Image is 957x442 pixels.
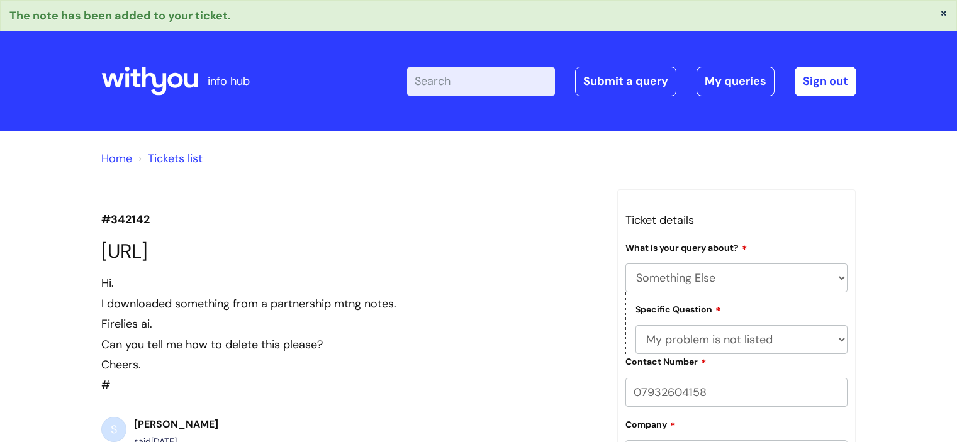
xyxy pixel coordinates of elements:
div: I downloaded something from a partnership mtng notes. [101,294,598,314]
div: Hi. [101,273,598,293]
input: Search [407,67,555,95]
h1: [URL] [101,240,598,263]
div: | - [407,67,856,96]
li: Tickets list [135,148,203,169]
label: Contact Number [625,355,707,367]
a: Home [101,151,132,166]
button: × [940,7,948,18]
div: S [101,417,126,442]
p: info hub [208,71,250,91]
a: Submit a query [575,67,676,96]
div: Cheers. [101,355,598,375]
label: What is your query about? [625,241,747,253]
a: My queries [697,67,775,96]
label: Company [625,417,676,430]
div: # [101,273,598,395]
div: Firelies ai. [101,314,598,334]
label: Specific Question [635,302,721,315]
a: Sign out [795,67,856,96]
li: Solution home [101,148,132,169]
h3: Ticket details [625,210,848,230]
b: [PERSON_NAME] [134,417,218,431]
a: Tickets list [148,151,203,166]
div: Can you tell me how to delete this please? [101,334,598,355]
p: #342142 [101,209,598,229]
